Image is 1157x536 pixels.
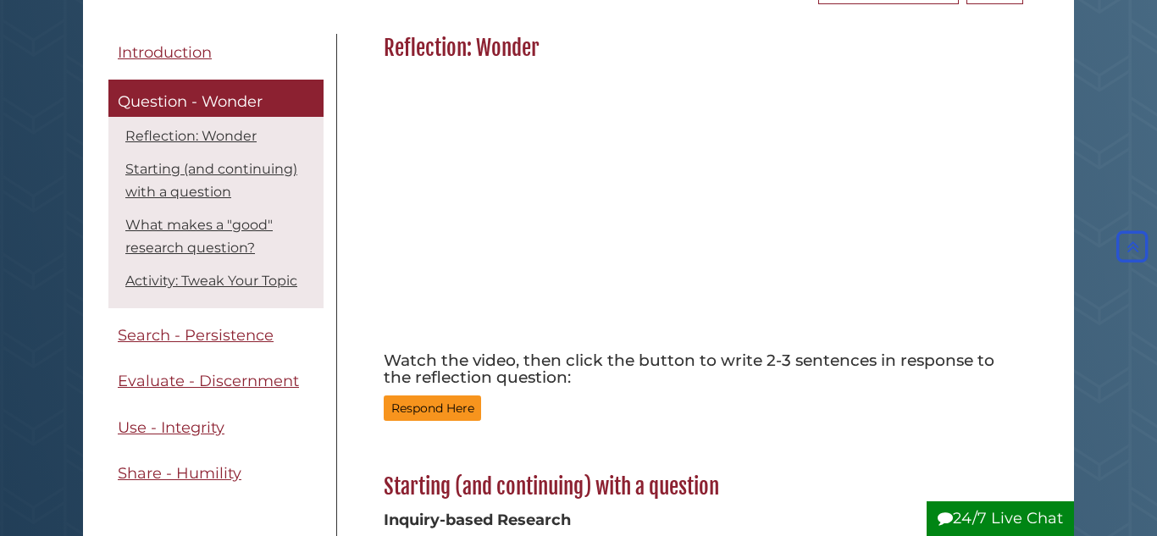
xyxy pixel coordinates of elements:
[118,372,299,390] span: Evaluate - Discernment
[108,362,324,401] a: Evaluate - Discernment
[927,501,1074,536] button: 24/7 Live Chat
[384,511,571,529] strong: Inquiry-based Research
[108,34,324,72] a: Introduction
[384,395,481,422] button: Respond Here
[125,273,297,289] a: Activity: Tweak Your Topic
[108,317,324,355] a: Search - Persistence
[375,473,1023,500] h2: Starting (and continuing) with a question
[118,43,212,62] span: Introduction
[384,70,858,337] iframe: YouTube video player
[108,455,324,493] a: Share - Humility
[118,464,241,483] span: Share - Humility
[108,409,324,447] a: Use - Integrity
[375,35,1023,62] h2: Reflection: Wonder
[125,161,297,200] a: Starting (and continuing) with a question
[118,418,224,437] span: Use - Integrity
[125,128,257,144] a: Reflection: Wonder
[108,34,324,501] div: Guide Pages
[384,352,1015,387] h5: Watch the video, then click the button to write 2-3 sentences in response to the reflection quest...
[118,326,274,345] span: Search - Persistence
[125,217,273,256] a: What makes a "good" research question?
[118,92,263,111] span: Question - Wonder
[1112,237,1153,256] a: Back to Top
[108,80,324,117] a: Question - Wonder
